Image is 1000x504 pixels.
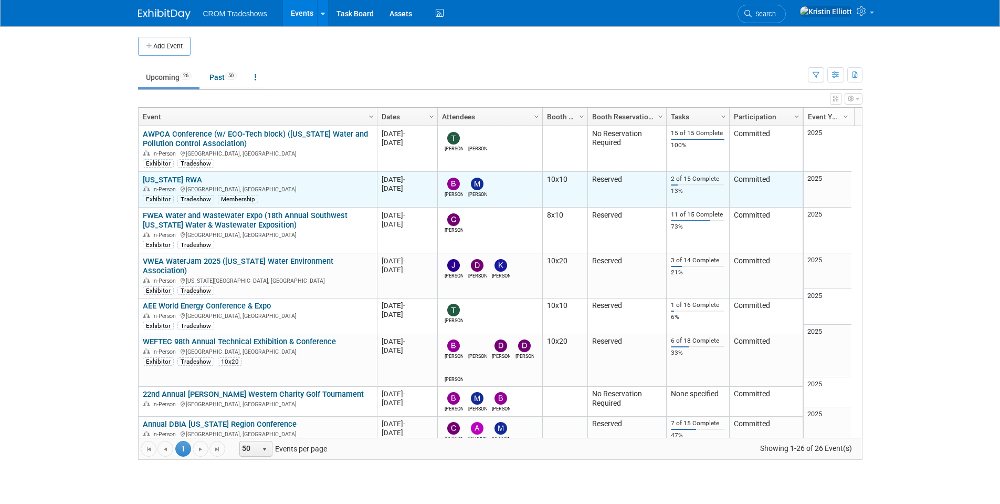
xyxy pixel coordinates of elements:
a: Tasks [671,108,722,126]
div: [DATE] [382,301,433,310]
span: In-Person [152,277,179,284]
a: Go to the first page [141,441,156,457]
td: Committed [729,417,803,452]
img: Kristin Elliott [799,6,852,17]
div: Daniel Austria [468,272,487,280]
img: Alexander Ciasca [471,422,483,435]
div: Tradeshow [177,159,214,168]
div: 33% [671,349,724,357]
div: Tradeshow [177,322,214,330]
a: Participation [734,108,796,126]
img: In-Person Event [143,431,150,436]
img: In-Person Event [143,186,150,191]
div: [DATE] [382,389,433,398]
div: 100% [671,141,724,149]
td: 8x10 [542,208,587,253]
td: Committed [729,299,803,334]
div: [DATE] [382,310,433,319]
img: Josh Homes [447,259,460,272]
div: Tod Green [445,316,463,324]
span: Column Settings [719,112,728,121]
span: In-Person [152,232,179,239]
span: - [403,302,405,310]
div: 6 of 18 Complete [671,337,724,345]
td: 10x20 [542,253,587,299]
div: 2 of 15 Complete [671,175,724,183]
td: Committed [729,172,803,208]
div: Branden Peterson [445,405,463,413]
span: - [403,130,405,138]
a: Past50 [202,67,245,87]
span: - [403,390,405,398]
img: Blake Roberts [494,392,507,405]
td: Reserved [587,172,666,208]
td: 2025 [804,377,851,407]
div: Cameron Kenyon [445,435,463,443]
img: Tod Green [447,304,460,316]
td: No Reservation Required [587,387,666,417]
div: Membership [218,195,258,203]
a: Column Settings [576,108,587,124]
img: In-Person Event [143,277,150,283]
a: WEFTEC 98th Annual Technical Exhibition & Conference [143,337,336,346]
div: [GEOGRAPHIC_DATA], [GEOGRAPHIC_DATA] [143,230,372,239]
div: 15 of 15 Complete [671,129,724,137]
td: Reserved [587,417,666,452]
div: Michael Brandao [492,435,510,443]
a: Column Settings [426,108,437,124]
div: 6% [671,313,724,321]
a: Booth Reservation Status [592,108,659,126]
img: ExhibitDay [138,9,191,19]
a: Go to the previous page [157,441,173,457]
div: [GEOGRAPHIC_DATA], [GEOGRAPHIC_DATA] [143,347,372,356]
img: Myers Carpenter [471,178,483,190]
div: 7 of 15 Complete [671,419,724,427]
span: In-Person [152,401,179,408]
span: Go to the first page [144,445,153,454]
div: Exhibitor [143,357,174,366]
td: 10x10 [542,172,587,208]
img: Daniel Haugland [494,340,507,352]
div: Tradeshow [177,357,214,366]
div: None specified [671,389,724,399]
span: select [260,445,269,454]
div: Tradeshow [177,241,214,249]
div: [DATE] [382,138,433,147]
div: Myers Carpenter [468,405,487,413]
img: Myers Carpenter [471,392,483,405]
span: Column Settings [841,112,850,121]
span: Go to the last page [213,445,222,454]
span: Go to the next page [196,445,205,454]
td: Reserved [587,208,666,253]
a: Event [143,108,370,126]
div: [DATE] [382,398,433,407]
div: [DATE] [382,220,433,229]
div: 21% [671,269,724,276]
img: Michael Brandao [494,422,507,435]
div: Exhibitor [143,241,174,249]
img: In-Person Event [143,401,150,406]
div: [GEOGRAPHIC_DATA], [GEOGRAPHIC_DATA] [143,429,372,438]
div: [DATE] [382,184,433,193]
div: 47% [671,431,724,439]
td: 10x20 [542,334,587,387]
span: 50 [240,441,258,456]
button: Add Event [138,37,191,56]
a: AWPCA Conference (w/ ECO-Tech block) ([US_STATE] Water and Pollution Control Association) [143,129,368,149]
img: Daniel Austria [518,340,531,352]
span: CROM Tradeshows [203,9,267,18]
div: [GEOGRAPHIC_DATA], [GEOGRAPHIC_DATA] [143,184,372,193]
img: Bobby Oyenarte [447,340,460,352]
div: Daniel Haugland [492,352,510,360]
td: 2025 [804,253,851,289]
td: Committed [729,208,803,253]
div: [DATE] [382,419,433,428]
div: Alexander Ciasca [468,435,487,443]
div: [DATE] [382,428,433,437]
span: In-Person [152,348,179,355]
img: In-Person Event [143,348,150,354]
span: 1 [175,441,191,457]
a: Column Settings [840,108,851,124]
img: Alan Raymond [471,132,483,145]
td: Reserved [587,253,666,299]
